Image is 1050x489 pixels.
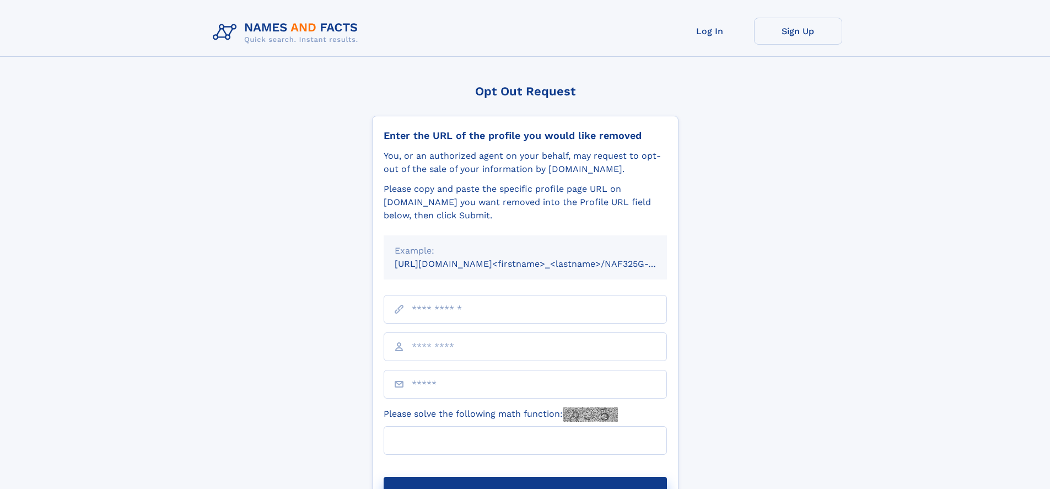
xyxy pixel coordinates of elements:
[208,18,367,47] img: Logo Names and Facts
[384,407,618,422] label: Please solve the following math function:
[754,18,842,45] a: Sign Up
[384,130,667,142] div: Enter the URL of the profile you would like removed
[666,18,754,45] a: Log In
[395,244,656,257] div: Example:
[372,84,679,98] div: Opt Out Request
[384,149,667,176] div: You, or an authorized agent on your behalf, may request to opt-out of the sale of your informatio...
[384,182,667,222] div: Please copy and paste the specific profile page URL on [DOMAIN_NAME] you want removed into the Pr...
[395,259,688,269] small: [URL][DOMAIN_NAME]<firstname>_<lastname>/NAF325G-xxxxxxxx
